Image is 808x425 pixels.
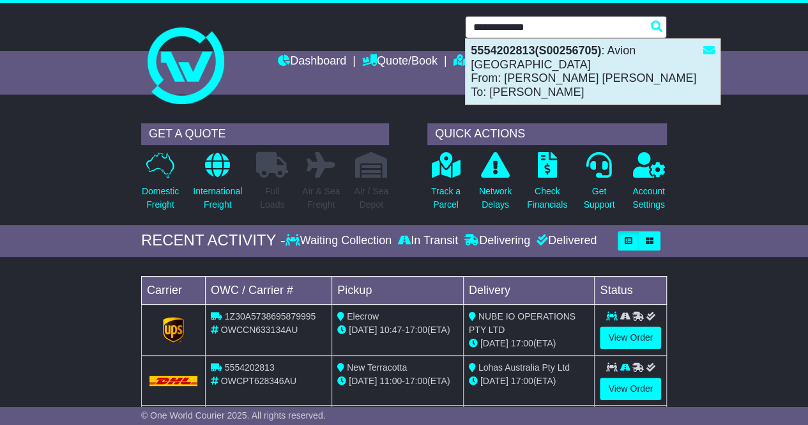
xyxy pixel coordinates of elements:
div: Waiting Collection [286,234,395,248]
div: - (ETA) [337,375,458,388]
span: [DATE] [480,376,508,386]
span: 17:00 [405,376,427,386]
div: (ETA) [469,337,590,350]
div: Delivered [533,234,597,248]
p: Track a Parcel [431,185,461,212]
p: International Freight [193,185,242,212]
span: New Terracotta [347,362,407,373]
img: DHL.png [149,376,197,386]
span: [DATE] [349,376,377,386]
p: Account Settings [632,185,665,212]
span: [DATE] [480,338,508,348]
span: 10:47 [379,325,402,335]
td: OWC / Carrier # [205,276,332,304]
p: Check Financials [527,185,567,212]
td: Pickup [332,276,464,304]
a: Quote/Book [362,51,438,73]
div: In Transit [395,234,461,248]
div: QUICK ACTIONS [427,123,667,145]
a: AccountSettings [632,151,666,219]
span: [DATE] [349,325,377,335]
strong: 5554202813(S00256705) [471,44,601,57]
div: (ETA) [469,375,590,388]
p: Full Loads [256,185,288,212]
p: Domestic Freight [142,185,179,212]
a: Track aParcel [431,151,461,219]
a: DomesticFreight [141,151,179,219]
a: Dashboard [278,51,346,73]
span: Elecrow [347,311,379,321]
span: 11:00 [379,376,402,386]
div: - (ETA) [337,323,458,337]
span: 5554202813 [225,362,275,373]
p: Air / Sea Depot [354,185,388,212]
span: 1Z30A5738695879995 [225,311,316,321]
a: View Order [600,327,661,349]
div: GET A QUOTE [141,123,389,145]
td: Delivery [463,276,595,304]
span: OWCPT628346AU [221,376,296,386]
a: View Order [600,378,661,400]
span: 17:00 [511,338,533,348]
p: Air & Sea Freight [302,185,340,212]
a: CheckFinancials [526,151,568,219]
div: RECENT ACTIVITY - [141,231,286,250]
span: © One World Courier 2025. All rights reserved. [141,410,326,421]
img: GetCarrierServiceLogo [163,317,185,343]
a: NetworkDelays [478,151,512,219]
a: Tracking [454,51,510,73]
span: NUBE IO OPERATIONS PTY LTD [469,311,576,335]
div: Delivering [461,234,533,248]
td: Carrier [141,276,205,304]
span: OWCCN633134AU [221,325,298,335]
div: : Avion [GEOGRAPHIC_DATA] From: [PERSON_NAME] [PERSON_NAME] To: [PERSON_NAME] [466,39,720,104]
a: GetSupport [583,151,615,219]
span: 17:00 [405,325,427,335]
p: Get Support [583,185,614,212]
span: 17:00 [511,376,533,386]
a: InternationalFreight [192,151,243,219]
span: Lohas Australia Pty Ltd [478,362,570,373]
p: Network Delays [479,185,512,212]
td: Status [595,276,667,304]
